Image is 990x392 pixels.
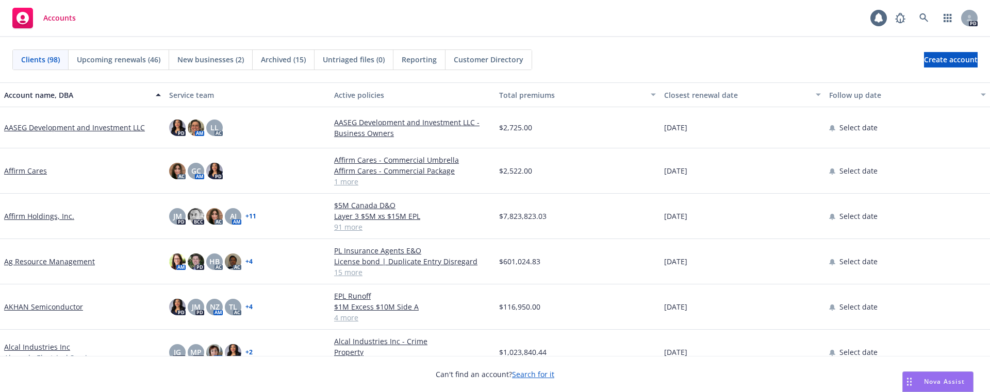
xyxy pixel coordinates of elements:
a: License bond | Duplicate Entry Disregard [334,256,491,267]
img: photo [188,120,204,136]
a: 15 more [334,267,491,278]
button: Active policies [330,82,495,107]
img: photo [169,163,186,179]
span: [DATE] [664,347,687,357]
img: photo [225,253,241,270]
span: Nova Assist [924,377,965,386]
a: Accounts [8,4,80,32]
div: Drag to move [903,372,916,391]
button: Closest renewal date [660,82,825,107]
span: Can't find an account? [436,369,554,380]
a: Search for it [512,369,554,379]
a: Affirm Holdings, Inc. [4,211,74,221]
span: TL [229,301,237,312]
a: AASEG Development and Investment LLC - Business Owners [334,117,491,139]
span: HB [209,256,220,267]
a: 91 more [334,221,491,232]
span: Select date [839,122,878,133]
span: Accounts [43,14,76,22]
span: Select date [839,347,878,357]
span: [DATE] [664,211,687,221]
a: Search [914,8,934,28]
span: Archived (15) [261,54,306,65]
img: photo [206,208,223,225]
span: $7,823,823.03 [499,211,547,221]
a: 1 more [334,176,491,187]
span: JM [192,301,201,312]
span: Create account [924,50,978,70]
a: Layer 3 $5M xs $15M EPL [334,211,491,221]
button: Follow up date [825,82,990,107]
a: Property [334,347,491,357]
a: Create account [924,52,978,67]
a: + 11 [245,213,256,219]
img: photo [206,163,223,179]
a: Affirm Cares - Commercial Package [334,165,491,176]
span: Clients (98) [21,54,60,65]
div: Closest renewal date [664,90,810,100]
a: AKHAN Semiconductor [4,301,83,312]
button: Nova Assist [902,371,973,392]
span: New businesses (2) [177,54,244,65]
a: + 4 [245,259,253,265]
div: Follow up date [829,90,975,100]
span: [DATE] [664,256,687,267]
a: Alcal Industries Inc [4,342,70,352]
a: + 4 [245,304,253,310]
div: Active policies [334,90,491,100]
span: [DATE] [664,301,687,312]
span: Upcoming renewals (46) [77,54,160,65]
a: Affirm Cares [4,165,47,176]
span: AJ [230,211,237,221]
span: GC [191,165,201,176]
span: $116,950.00 [499,301,540,312]
span: [DATE] [664,122,687,133]
span: NZ [210,301,220,312]
span: Select date [839,256,878,267]
button: Total premiums [495,82,660,107]
a: $1M Excess $10M Side A [334,301,491,312]
a: + 2 [245,349,253,355]
span: $2,725.00 [499,122,532,133]
div: Service team [169,90,326,100]
img: photo [169,299,186,315]
img: photo [188,253,204,270]
a: 4 more [334,312,491,323]
a: Ag Resource Management [4,256,95,267]
a: $5M Canada D&O [334,200,491,211]
a: AASEG Development and Investment LLC [4,122,145,133]
img: photo [169,253,186,270]
img: photo [225,344,241,361]
span: Untriaged files (0) [323,54,385,65]
span: Select date [839,165,878,176]
div: Account name, DBA [4,90,150,100]
a: EPL Runoff [334,291,491,301]
img: photo [169,120,186,136]
a: Switch app [937,8,958,28]
span: $601,024.83 [499,256,540,267]
span: MP [190,347,202,357]
span: Customer Directory [454,54,523,65]
img: photo [206,344,223,361]
a: Report a Bug [890,8,911,28]
img: photo [188,208,204,225]
span: Reporting [402,54,437,65]
span: JM [173,211,182,221]
span: LL [210,122,219,133]
span: Alameda Electrical Service [4,352,95,363]
div: Total premiums [499,90,645,100]
button: Service team [165,82,330,107]
span: [DATE] [664,165,687,176]
a: PL Insurance Agents E&O [334,245,491,256]
span: Select date [839,211,878,221]
span: $1,023,840.44 [499,347,547,357]
span: $2,522.00 [499,165,532,176]
span: Select date [839,301,878,312]
a: Alcal Industries Inc - Crime [334,336,491,347]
